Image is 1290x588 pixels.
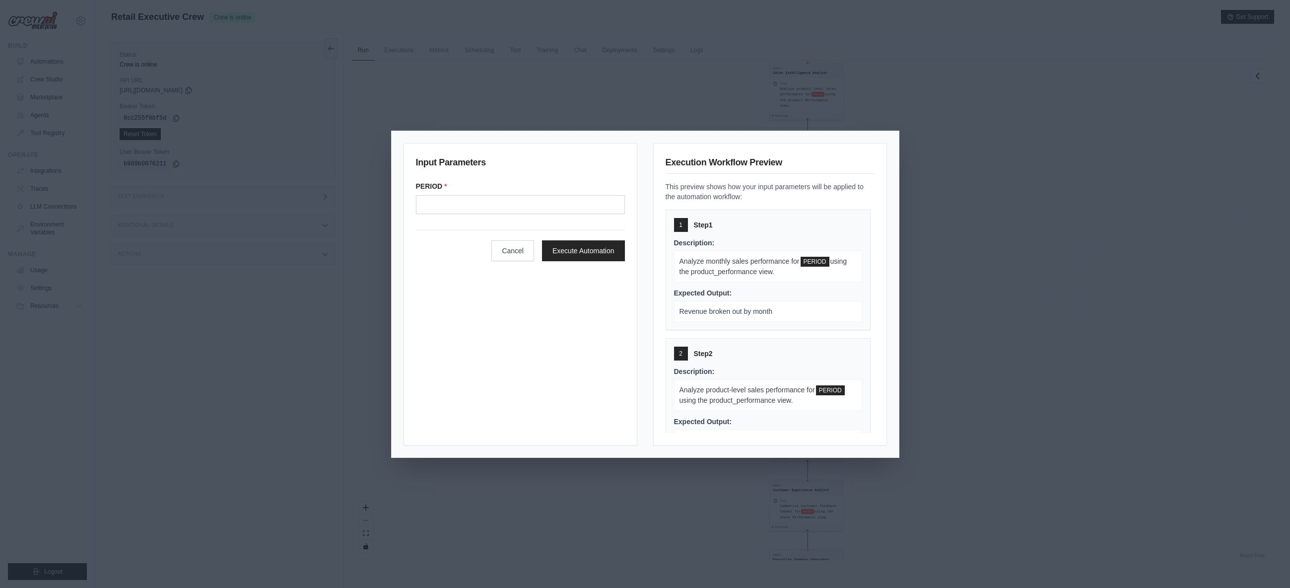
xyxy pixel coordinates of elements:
span: PERIOD [816,385,845,395]
span: Step 2 [694,349,713,359]
span: using the product_performance view. [679,257,847,276]
span: using the product_performance view. [679,396,793,404]
span: Step 1 [694,220,713,230]
span: Analyze product-level sales performance for [679,386,815,394]
label: PERIOD [416,181,625,191]
iframe: Chat Widget [1240,540,1290,588]
span: PERIOD [801,257,829,267]
span: Description: [674,367,715,375]
span: Analyze monthly sales performance for [679,257,800,265]
span: Expected Output: [674,289,732,297]
span: Expected Output: [674,418,732,426]
span: 2 [679,350,682,358]
span: 1 [679,221,682,229]
p: This preview shows how your input parameters will be applied to the automation workflow: [666,182,875,202]
h3: Execution Workflow Preview [666,155,875,174]
h3: Input Parameters [416,155,625,173]
button: Execute Automation [542,240,625,261]
span: Revenue broken out by month [679,307,773,315]
span: Description: [674,239,715,247]
button: Cancel [491,240,534,261]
